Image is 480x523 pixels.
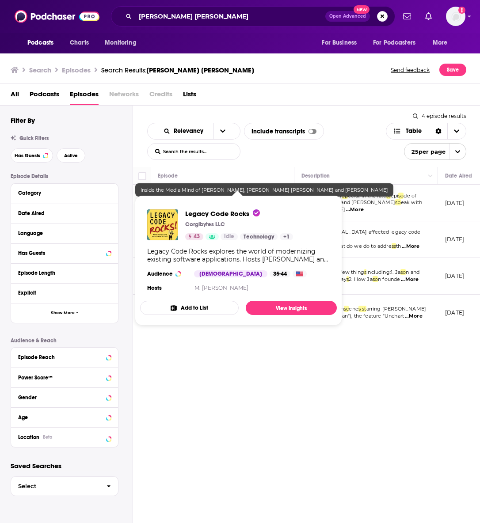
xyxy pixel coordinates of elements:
button: Open AdvancedNew [325,11,370,22]
button: open menu [427,34,459,51]
span: [MEDICAL_DATA] affected legacy code ba [301,229,420,242]
span: Active [64,153,78,158]
div: Episode Length [18,270,105,276]
div: Sort Direction [429,123,447,139]
span: Select [11,483,99,489]
span: epi [391,193,399,199]
span: For Podcasters [373,37,415,49]
div: Explicit [18,290,105,296]
button: open menu [99,34,148,51]
button: LocationBeta [18,431,111,442]
a: View Insights [246,301,337,315]
span: de of [404,193,416,199]
span: Sp [342,193,348,199]
button: Has Guests [11,148,53,163]
button: Save [439,64,466,76]
button: Show More [11,303,118,323]
span: Relevancy [174,128,206,134]
a: Charts [64,34,94,51]
span: Credits [149,87,172,105]
div: Episode Reach [18,354,103,360]
p: Audience & Reach [11,337,118,344]
a: Idle [221,233,238,240]
button: Language [18,227,111,239]
span: Monitoring [105,37,136,49]
div: Gender [18,394,103,401]
p: [DATE] [445,272,464,280]
span: 25 per page [404,145,446,159]
span: Charts [70,37,89,49]
span: New [354,5,370,14]
button: Power Score™ [18,371,111,383]
button: Show profile menu [446,7,465,26]
a: 43 [185,233,203,240]
div: [DEMOGRAPHIC_DATA] [194,270,267,277]
button: Age [18,411,111,422]
img: Legacy Code Rocks [147,209,178,240]
h2: Filter By [11,116,35,125]
button: Send feedback [388,64,432,76]
span: Legacy Code Rocks [185,209,260,218]
div: Legacy Code Rocks explores the world of modernizing existing software applications. Hosts [PERSON... [147,247,330,263]
a: Show notifications dropdown [422,9,435,24]
span: s st [358,306,366,312]
button: Episode Reach [18,351,111,362]
span: sc [344,306,349,312]
span: For Business [322,37,357,49]
div: Include transcripts [244,123,324,140]
span: Idle [224,232,234,241]
span: arring [PERSON_NAME] [366,306,426,312]
div: Search Results: [101,66,254,74]
span: n and [PERSON_NAME] [336,199,395,205]
span: Podcasts [27,37,53,49]
button: open menu [367,34,428,51]
div: Age [18,414,103,421]
div: Has Guests [18,250,103,256]
span: More [433,37,448,49]
p: [DATE] [445,235,464,243]
button: open menu [156,128,213,134]
span: ss [392,243,396,249]
span: ider-Man"), the feature "Unchart [326,313,404,319]
span: including:1. Ja [366,269,400,275]
span: th [396,243,401,249]
div: Category [18,190,105,196]
a: Episodes [70,87,99,105]
img: Podchaser - Follow, Share and Rate Podcasts [15,8,99,25]
a: Podcasts [30,87,59,105]
div: Power Score™ [18,375,103,381]
a: Search Results:[PERSON_NAME] [PERSON_NAME] [101,66,254,74]
a: M. [PERSON_NAME] [194,284,248,291]
span: ...More [402,243,419,250]
div: Episode [158,171,178,181]
p: Saved Searches [11,462,118,470]
span: so [398,193,404,199]
button: open menu [404,143,466,160]
span: ed a few thing [328,269,364,275]
a: Show notifications dropdown [400,9,415,24]
span: s [364,269,366,275]
span: ...More [346,206,364,213]
span: ...More [405,313,423,320]
div: Language [18,230,105,236]
h4: Hosts [147,284,162,292]
span: st [386,193,390,199]
h3: Episodes [62,66,91,74]
button: open menu [316,34,368,51]
button: open menu [21,34,65,51]
h2: Choose List sort [147,123,240,140]
button: Select [11,476,118,496]
button: open menu [213,123,232,139]
div: Date Aired [18,210,105,216]
button: Add to List [140,301,239,315]
h2: Choose View [386,123,467,140]
span: Show More [51,311,75,315]
div: Description [301,171,330,181]
button: Category [18,187,111,198]
span: so [400,269,406,275]
span: s [347,276,349,282]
